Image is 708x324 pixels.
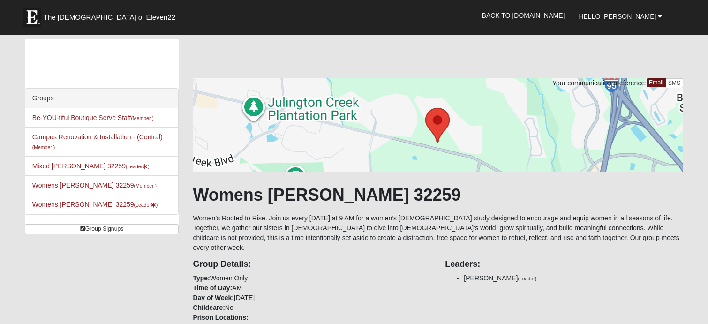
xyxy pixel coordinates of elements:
strong: Type: [193,274,210,282]
small: (Leader ) [134,202,158,208]
small: (Member ) [131,115,153,121]
a: Womens [PERSON_NAME] 32259(Member ) [32,181,157,189]
strong: Childcare: [193,304,225,311]
a: Hello [PERSON_NAME] [572,5,669,28]
a: Back to [DOMAIN_NAME] [475,4,572,27]
a: Mixed [PERSON_NAME] 32259(Leader) [32,162,150,170]
a: SMS [665,78,684,88]
a: Campus Renovation & Installation - (Central)(Member ) [32,133,163,151]
small: (Leader ) [126,164,150,169]
h4: Group Details: [193,259,431,270]
a: Email [647,78,666,87]
small: (Leader) [518,276,536,281]
strong: Day of Week: [193,294,234,301]
a: The [DEMOGRAPHIC_DATA] of Eleven22 [18,3,205,27]
h1: Womens [PERSON_NAME] 32259 [193,185,683,205]
a: Group Signups [25,224,179,234]
h4: Leaders: [445,259,683,270]
li: [PERSON_NAME] [464,273,683,283]
span: The [DEMOGRAPHIC_DATA] of Eleven22 [44,13,175,22]
span: Your communication preference: [552,79,647,87]
a: Be-YOU-tiful Boutique Serve Staff(Member ) [32,114,154,121]
small: (Member ) [32,144,55,150]
a: Womens [PERSON_NAME] 32259(Leader) [32,201,158,208]
span: Hello [PERSON_NAME] [579,13,656,20]
strong: Time of Day: [193,284,232,292]
div: Groups [25,89,179,108]
small: (Member ) [134,183,157,188]
img: Eleven22 logo [23,8,41,27]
